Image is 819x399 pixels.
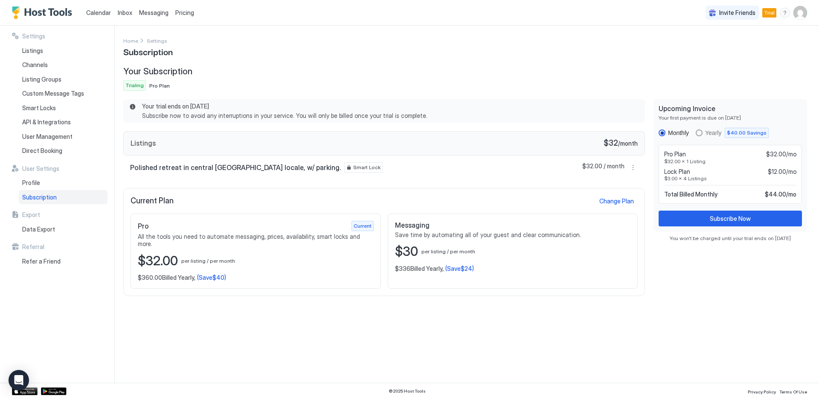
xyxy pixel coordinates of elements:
[664,168,690,176] span: Lock Plan
[445,265,474,273] span: (Save $24 )
[86,9,111,16] span: Calendar
[138,253,178,269] span: $32.00
[123,66,192,77] span: Your Subscription
[138,222,149,230] span: Pro
[19,86,107,101] a: Custom Message Tags
[668,129,689,136] div: Monthly
[12,387,38,395] a: App Store
[19,44,107,58] a: Listings
[727,129,767,137] span: $40.00 Savings
[780,8,790,18] div: menu
[19,222,107,237] a: Data Export
[599,197,634,205] div: Change Plan
[142,103,635,110] span: Your trial ends on [DATE]
[22,61,48,69] span: Channels
[779,389,807,394] span: Terms Of Use
[628,162,638,173] button: More options
[22,194,57,201] span: Subscription
[710,214,751,223] div: Subscribe Now
[779,387,807,396] a: Terms Of Use
[41,387,67,395] a: Google Play Store
[12,6,76,19] a: Host Tools Logo
[664,175,796,182] span: $3.00 x 4 Listings
[766,150,796,158] span: $32.00/mo
[123,45,173,58] span: Subscription
[22,118,71,126] span: API & Integrations
[138,233,374,248] span: All the tools you need to automate messaging, prices, availability, smart locks and more.
[395,244,418,260] span: $30
[142,112,635,120] span: Subscribe now to avoid any interruptions in your service. You will only be billed once your trial...
[353,164,380,171] span: Smart Lock
[395,221,430,229] span: Messaging
[131,196,174,206] span: Current Plan
[659,104,802,113] span: Upcoming Invoice
[19,176,107,190] a: Profile
[748,387,776,396] a: Privacy Policy
[618,140,638,147] span: / month
[147,36,167,45] a: Settings
[659,129,689,136] div: monthly
[628,162,638,173] div: menu
[696,128,769,138] div: yearly
[22,179,40,187] span: Profile
[147,36,167,45] div: Breadcrumb
[664,158,796,164] span: $32.00 x 1 Listing
[793,6,807,20] div: User profile
[765,191,796,198] span: $44.00 / mo
[19,129,107,144] a: User Management
[86,8,111,17] a: Calendar
[19,254,107,269] a: Refer a Friend
[139,9,168,16] span: Messaging
[22,133,73,141] span: User Management
[705,129,721,136] div: Yearly
[659,114,802,121] span: Your first payment is due on [DATE]
[764,9,775,17] span: Trial
[768,168,796,176] span: $12.00/mo
[604,138,618,148] span: $32
[389,388,426,394] span: © 2025 Host Tools
[19,190,107,205] a: Subscription
[9,370,29,390] div: Open Intercom Messenger
[664,191,717,198] span: Total Billed Monthly
[659,211,802,226] button: Subscribe Now
[22,32,45,40] span: Settings
[125,82,144,89] span: Trialing
[653,235,807,241] span: You won't be charged until your trial ends on [DATE]
[130,163,341,172] span: Polished retreat in central [GEOGRAPHIC_DATA] locale, w/ parking.
[131,139,156,147] span: Listings
[123,36,138,45] a: Home
[22,76,61,83] span: Listing Groups
[22,226,55,233] span: Data Export
[19,115,107,129] a: API & Integrations
[582,162,624,173] span: $32.00 / month
[22,47,43,55] span: Listings
[719,9,755,17] span: Invite Friends
[22,90,84,97] span: Custom Message Tags
[19,72,107,87] a: Listing Groups
[421,248,475,255] span: per listing / per month
[354,222,372,230] span: Current
[22,243,44,251] span: Referral
[181,258,235,264] span: per listing / per month
[22,258,61,265] span: Refer a Friend
[175,9,194,17] span: Pricing
[118,8,132,17] a: Inbox
[118,9,132,16] span: Inbox
[149,82,170,89] span: Pro Plan
[395,265,444,273] span: $336 Billed Yearly,
[19,101,107,115] a: Smart Locks
[123,36,138,45] div: Breadcrumb
[147,38,167,44] span: Settings
[197,274,226,282] span: (Save $40 )
[748,389,776,394] span: Privacy Policy
[659,128,802,138] div: RadioGroup
[22,104,56,112] span: Smart Locks
[19,144,107,158] a: Direct Booking
[22,165,59,173] span: User Settings
[22,147,62,155] span: Direct Booking
[664,150,686,158] span: Pro Plan
[395,231,631,239] span: Save time by automating all of your guest and clear communication.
